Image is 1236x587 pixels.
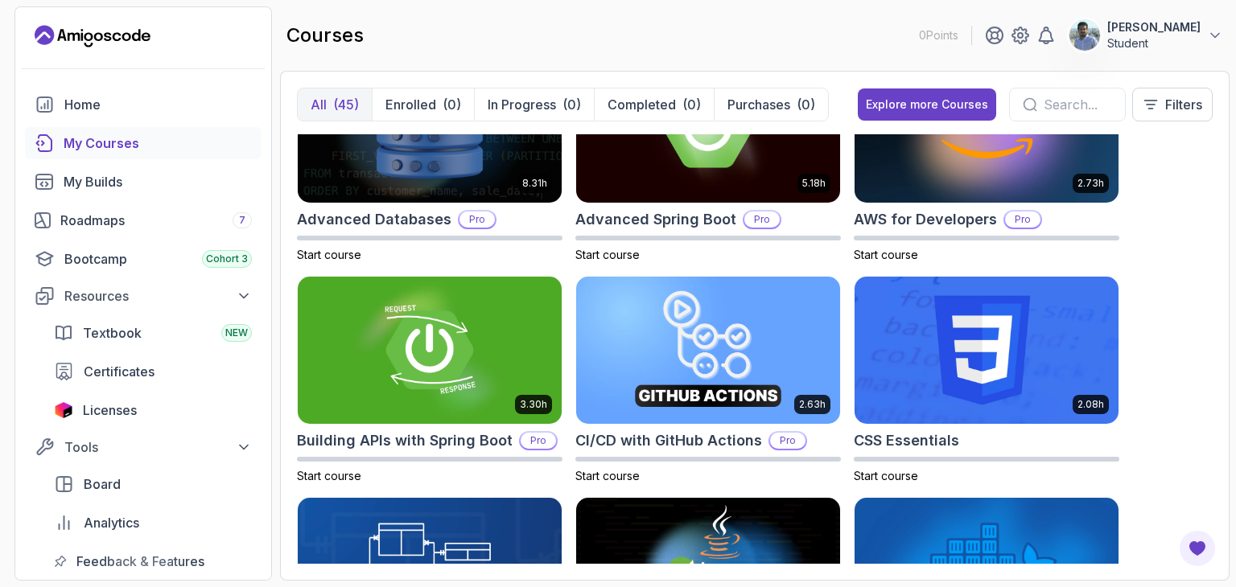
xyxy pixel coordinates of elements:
span: Analytics [84,513,139,532]
img: CSS Essentials card [855,277,1119,425]
span: Start course [575,469,640,482]
h2: CI/CD with GitHub Actions [575,429,762,452]
h2: AWS for Developers [854,208,997,231]
img: jetbrains icon [54,402,73,418]
div: (45) [333,95,359,114]
span: 7 [239,214,245,227]
div: (0) [562,95,581,114]
p: Pro [744,211,780,228]
p: Filters [1165,95,1202,114]
p: Pro [1005,211,1040,228]
button: user profile image[PERSON_NAME]Student [1069,19,1223,51]
a: board [44,468,262,500]
span: Licenses [83,400,137,420]
button: Purchases(0) [714,88,828,121]
p: 2.73h [1077,177,1104,190]
span: Start course [297,248,361,261]
button: In Progress(0) [474,88,594,121]
button: Filters [1132,88,1213,121]
a: certificates [44,355,262,388]
span: Board [84,474,121,494]
a: bootcamp [25,243,262,275]
a: courses [25,127,262,159]
p: Pro [521,433,556,449]
p: 2.08h [1077,398,1104,411]
h2: Advanced Databases [297,208,451,231]
p: Enrolled [385,95,436,114]
img: CI/CD with GitHub Actions card [576,277,840,425]
button: Enrolled(0) [372,88,474,121]
p: 2.63h [799,398,826,411]
a: home [25,88,262,121]
div: Explore more Courses [866,96,988,113]
p: Pro [770,433,805,449]
input: Search... [1044,95,1112,114]
p: In Progress [488,95,556,114]
span: Certificates [84,362,154,381]
button: Open Feedback Button [1178,529,1217,568]
h2: courses [286,23,364,48]
div: My Courses [64,133,252,153]
p: All [311,95,327,114]
p: 8.31h [522,177,547,190]
span: Textbook [83,323,142,343]
a: builds [25,166,262,198]
button: All(45) [298,88,372,121]
span: NEW [225,326,248,339]
div: (0) [443,95,461,114]
img: user profile image [1069,20,1100,51]
h2: Advanced Spring Boot [575,208,736,231]
a: analytics [44,507,262,539]
a: roadmaps [25,204,262,236]
span: Feedback & Features [76,552,204,571]
div: (0) [797,95,815,114]
span: Start course [854,469,918,482]
div: Resources [64,286,252,306]
div: Bootcamp [64,249,252,269]
a: Landing page [35,23,150,49]
button: Explore more Courses [858,88,996,121]
div: Roadmaps [60,211,252,230]
h2: CSS Essentials [854,429,959,452]
div: Home [64,95,252,114]
h2: Building APIs with Spring Boot [297,429,513,452]
p: Student [1107,35,1201,51]
p: Completed [608,95,676,114]
a: feedback [44,545,262,577]
div: (0) [682,95,701,114]
p: Pro [459,211,495,228]
a: textbook [44,317,262,349]
span: Start course [854,248,918,261]
img: Building APIs with Spring Boot card [298,277,562,425]
div: My Builds [64,172,252,191]
button: Tools [25,433,262,462]
a: licenses [44,394,262,426]
span: Start course [575,248,640,261]
span: Cohort 3 [206,252,248,265]
p: 5.18h [802,177,826,190]
p: Purchases [727,95,790,114]
p: 3.30h [520,398,547,411]
span: Start course [297,469,361,482]
button: Completed(0) [594,88,714,121]
div: Tools [64,437,252,457]
p: 0 Points [919,27,958,43]
button: Resources [25,281,262,310]
p: [PERSON_NAME] [1107,19,1201,35]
